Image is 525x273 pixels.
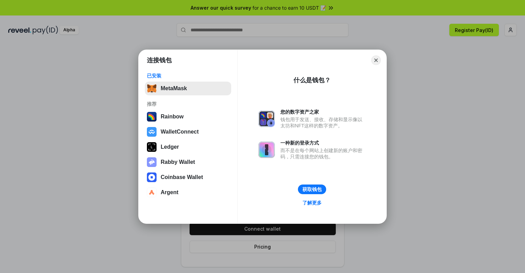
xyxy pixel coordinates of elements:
div: 一种新的登录方式 [280,140,366,146]
button: MetaMask [145,82,231,95]
div: Rainbow [161,114,184,120]
button: Close [371,55,381,65]
div: 推荐 [147,101,229,107]
div: Argent [161,189,179,196]
img: svg+xml,%3Csvg%20width%3D%22120%22%20height%3D%22120%22%20viewBox%3D%220%200%20120%20120%22%20fil... [147,112,157,122]
button: Rainbow [145,110,231,124]
img: svg+xml,%3Csvg%20width%3D%2228%22%20height%3D%2228%22%20viewBox%3D%220%200%2028%2028%22%20fill%3D... [147,172,157,182]
div: 而不是在每个网站上创建新的账户和密码，只需连接您的钱包。 [280,147,366,160]
h1: 连接钱包 [147,56,172,64]
div: Rabby Wallet [161,159,195,165]
div: 钱包用于发送、接收、存储和显示像以太坊和NFT这样的数字资产。 [280,116,366,129]
button: 获取钱包 [298,185,326,194]
img: svg+xml,%3Csvg%20width%3D%2228%22%20height%3D%2228%22%20viewBox%3D%220%200%2028%2028%22%20fill%3D... [147,127,157,137]
div: 什么是钱包？ [293,76,331,84]
div: Ledger [161,144,179,150]
div: 您的数字资产之家 [280,109,366,115]
a: 了解更多 [298,198,326,207]
div: 了解更多 [302,200,322,206]
img: svg+xml,%3Csvg%20xmlns%3D%22http%3A%2F%2Fwww.w3.org%2F2000%2Fsvg%22%20width%3D%2228%22%20height%3... [147,142,157,152]
button: WalletConnect [145,125,231,139]
button: Argent [145,186,231,199]
img: svg+xml,%3Csvg%20width%3D%2228%22%20height%3D%2228%22%20viewBox%3D%220%200%2028%2028%22%20fill%3D... [147,188,157,197]
img: svg+xml,%3Csvg%20xmlns%3D%22http%3A%2F%2Fwww.w3.org%2F2000%2Fsvg%22%20fill%3D%22none%22%20viewBox... [258,111,275,127]
button: Ledger [145,140,231,154]
div: 获取钱包 [302,186,322,192]
div: Coinbase Wallet [161,174,203,180]
div: 已安装 [147,73,229,79]
img: svg+xml,%3Csvg%20xmlns%3D%22http%3A%2F%2Fwww.w3.org%2F2000%2Fsvg%22%20fill%3D%22none%22%20viewBox... [147,157,157,167]
button: Rabby Wallet [145,155,231,169]
button: Coinbase Wallet [145,170,231,184]
div: MetaMask [161,85,187,92]
img: svg+xml,%3Csvg%20xmlns%3D%22http%3A%2F%2Fwww.w3.org%2F2000%2Fsvg%22%20fill%3D%22none%22%20viewBox... [258,141,275,158]
div: WalletConnect [161,129,199,135]
img: svg+xml,%3Csvg%20fill%3D%22none%22%20height%3D%2233%22%20viewBox%3D%220%200%2035%2033%22%20width%... [147,84,157,93]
